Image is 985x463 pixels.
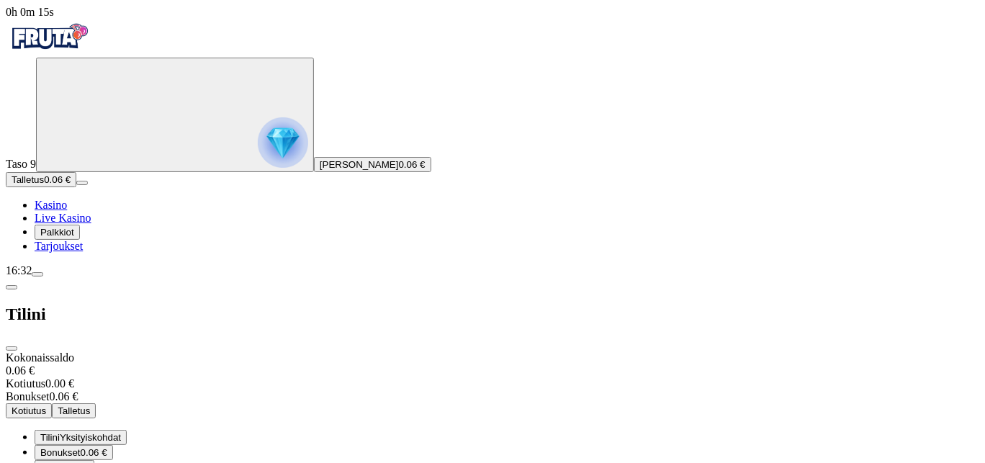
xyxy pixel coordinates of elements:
a: gift-inverted iconTarjoukset [35,240,83,252]
h2: Tilini [6,305,979,324]
span: [PERSON_NAME] [320,159,399,170]
button: [PERSON_NAME]0.06 € [314,157,431,172]
span: 16:32 [6,264,32,277]
a: Fruta [6,45,92,57]
span: user session time [6,6,54,18]
span: Live Kasino [35,212,91,224]
a: poker-chip iconLive Kasino [35,212,91,224]
span: Bonukset [6,390,49,403]
button: Kotiutus [6,403,52,418]
span: Bonukset [40,447,81,458]
button: smiley iconBonukset0.06 € [35,445,113,460]
button: user-circle iconTiliniYksityiskohdat [35,430,127,445]
span: Talletus [58,405,90,416]
span: Taso 9 [6,158,36,170]
span: Kotiutus [12,405,46,416]
span: 0.06 € [81,447,107,458]
span: Palkkiot [40,227,74,238]
div: 0.06 € [6,390,979,403]
a: diamond iconKasino [35,199,67,211]
span: Kotiutus [6,377,45,390]
img: Fruta [6,19,92,55]
button: menu [76,181,88,185]
div: Kokonaissaldo [6,351,979,377]
button: Talletus [52,403,96,418]
div: 0.00 € [6,377,979,390]
span: 0.06 € [399,159,426,170]
span: 0.06 € [44,174,71,185]
span: Yksityiskohdat [60,432,121,443]
span: Talletus [12,174,44,185]
nav: Primary [6,19,979,253]
button: reward progress [36,58,314,172]
button: menu [32,272,43,277]
span: Tarjoukset [35,240,83,252]
div: 0.06 € [6,364,979,377]
img: reward progress [258,117,308,168]
span: Tilini [40,432,60,443]
button: Talletusplus icon0.06 € [6,172,76,187]
button: close [6,346,17,351]
button: chevron-left icon [6,285,17,289]
button: reward iconPalkkiot [35,225,80,240]
span: Kasino [35,199,67,211]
